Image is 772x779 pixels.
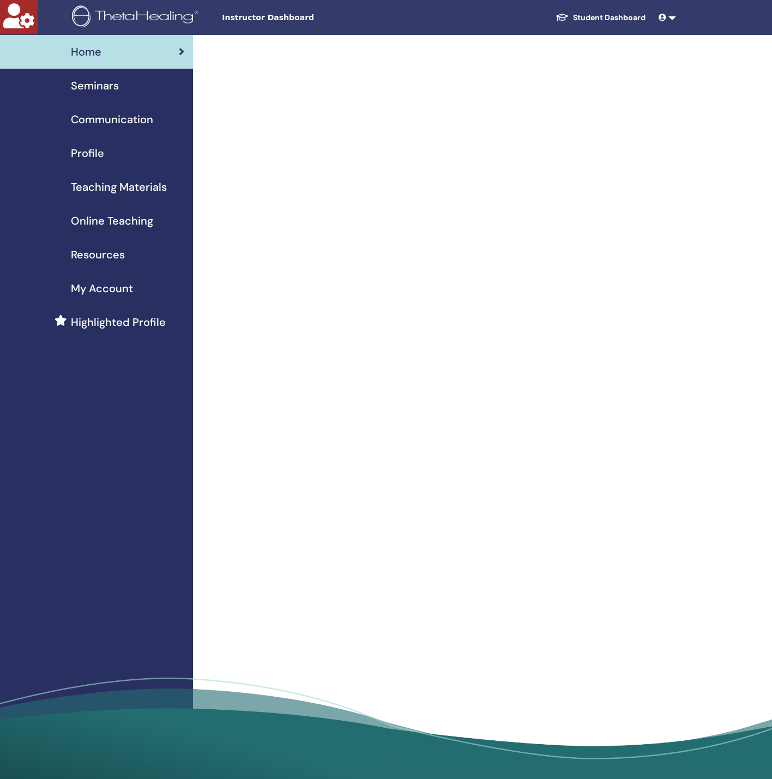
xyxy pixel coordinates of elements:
span: Seminars [71,77,119,94]
span: My Account [71,280,133,297]
span: Communication [71,111,153,128]
span: Highlighted Profile [71,314,166,330]
img: logo.png [72,5,202,30]
span: Online Teaching [71,213,153,229]
span: Instructor Dashboard [222,12,385,23]
span: Teaching Materials [71,179,167,195]
a: Student Dashboard [547,8,654,28]
span: Profile [71,145,104,161]
span: Home [71,44,101,60]
img: graduation-cap-white.svg [556,13,569,22]
span: Resources [71,246,125,263]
